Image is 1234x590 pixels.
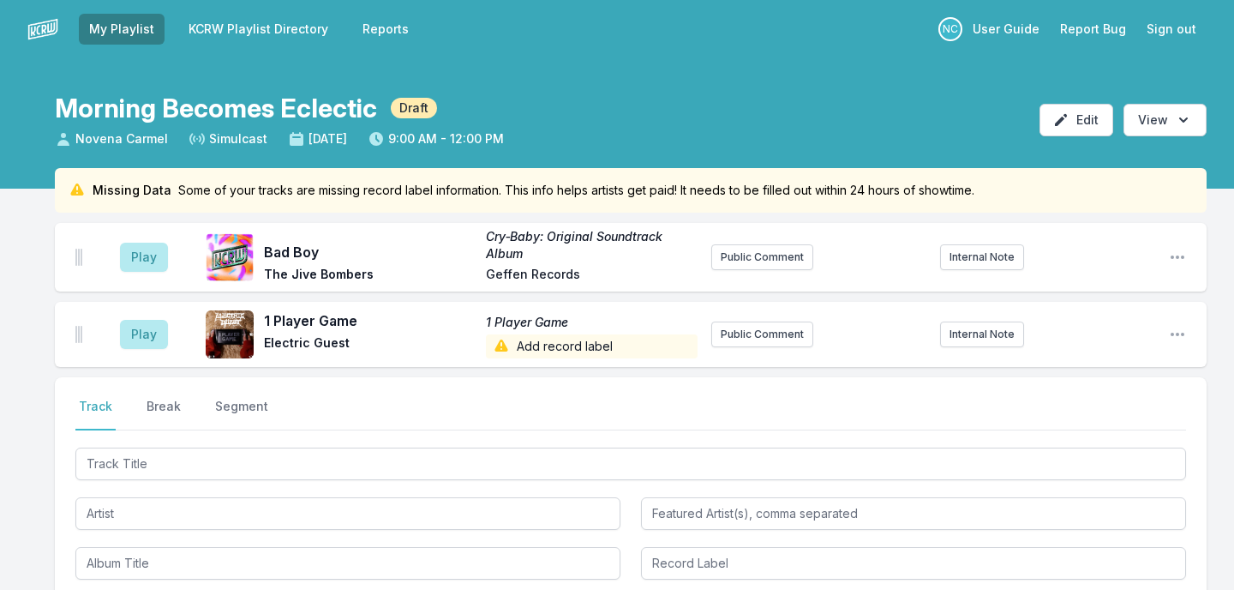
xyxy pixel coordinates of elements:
img: 1 Player Game [206,310,254,358]
input: Record Label [641,547,1186,580]
button: Internal Note [940,244,1024,270]
button: Open playlist item options [1169,249,1186,266]
button: Break [143,398,184,430]
button: Internal Note [940,322,1024,347]
span: Cry‐Baby: Original Soundtrack Album [486,228,698,262]
input: Artist [75,497,620,530]
p: Novena Carmel [938,17,962,41]
img: Cry‐Baby: Original Soundtrack Album [206,233,254,281]
span: Some of your tracks are missing record label information. This info helps artists get paid! It ne... [178,182,974,199]
span: Draft [391,98,437,118]
span: The Jive Bombers [264,266,476,286]
span: Bad Boy [264,242,476,262]
button: Public Comment [711,244,813,270]
span: Add record label [486,334,698,358]
button: Open playlist item options [1169,326,1186,343]
button: Segment [212,398,272,430]
img: Drag Handle [75,326,82,343]
span: 1 Player Game [264,310,476,331]
a: My Playlist [79,14,165,45]
span: 1 Player Game [486,314,698,331]
button: Edit [1039,104,1113,136]
span: 9:00 AM - 12:00 PM [368,130,504,147]
button: Play [120,320,168,349]
a: User Guide [962,14,1050,45]
button: Play [120,243,168,272]
h1: Morning Becomes Eclectic [55,93,377,123]
button: Track [75,398,116,430]
a: Report Bug [1050,14,1136,45]
input: Album Title [75,547,620,580]
span: Electric Guest [264,334,476,358]
button: Sign out [1136,14,1207,45]
span: Novena Carmel [55,130,168,147]
input: Track Title [75,448,1186,480]
span: Geffen Records [486,266,698,286]
span: Missing Data [93,182,171,199]
img: Drag Handle [75,249,82,266]
span: [DATE] [288,130,347,147]
a: KCRW Playlist Directory [178,14,338,45]
span: Simulcast [189,130,267,147]
img: logo-white-87cec1fa9cbef997252546196dc51331.png [27,14,58,45]
a: Reports [352,14,419,45]
button: Public Comment [711,322,813,347]
input: Featured Artist(s), comma separated [641,497,1186,530]
button: Open options [1123,104,1207,136]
